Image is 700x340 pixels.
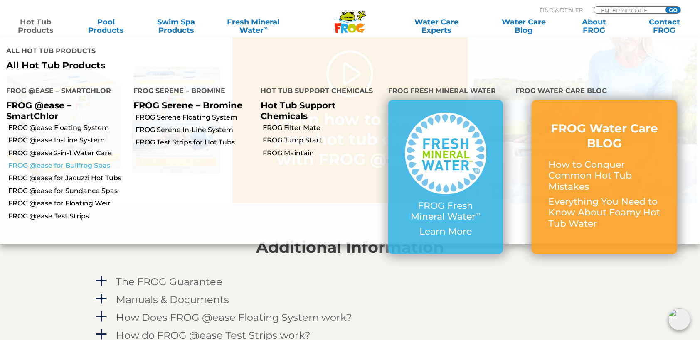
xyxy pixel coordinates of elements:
a: a How Does FROG @ease Floating System work? [94,310,606,325]
h4: Hot Tub Support Chemicals [261,83,375,100]
p: FROG Serene – Bromine [133,100,248,110]
span: a [95,293,108,305]
input: GO [665,7,680,13]
h4: FROG @ease – SmartChlor [6,83,121,100]
a: FROG Maintain [263,149,382,158]
h4: The FROG Guarantee [116,276,222,287]
p: Learn More [405,226,486,237]
a: FROG @ease for Floating Weir [8,199,127,208]
h4: FROG Water Care Blog [515,83,694,100]
a: a Manuals & Documents [94,292,606,307]
a: FROG Serene Floating System [136,113,254,122]
a: AboutFROG [567,18,621,34]
sup: ∞ [264,24,268,31]
p: FROG Fresh Mineral Water [405,201,486,223]
a: FROG @ease Floating System [8,123,127,132]
a: FROG @ease In-Line System [8,136,127,145]
a: FROG Fresh Mineral Water∞ Learn More [405,113,486,241]
a: Hot TubProducts [8,18,63,34]
a: FROG Filter Mate [263,123,382,132]
img: openIcon [668,308,690,330]
p: Hot Tub Support Chemicals [261,100,375,121]
span: a [95,275,108,287]
h4: All Hot Tub Products [6,44,344,60]
p: FROG @ease – SmartChlor [6,100,121,121]
a: a The FROG Guarantee [94,274,606,289]
h3: FROG Water Care BLOG [548,121,661,151]
h2: Additional Information [94,238,606,257]
h4: Manuals & Documents [116,294,229,305]
a: FROG Water Care BLOG How to Conquer Common Hot Tub Mistakes Everything You Need to Know About Foa... [548,121,661,233]
a: FROG @ease Test Strips [8,212,127,221]
h4: FROG Fresh Mineral Water [388,83,503,100]
h4: How Does FROG @ease Floating System work? [116,312,352,323]
a: Water CareExperts [392,18,481,34]
a: Water CareBlog [496,18,551,34]
a: FROG Jump Start [263,136,382,145]
p: Find A Dealer [540,6,583,14]
a: FROG Test Strips for Hot Tubs [136,138,254,147]
a: Fresh MineralWater∞ [219,18,287,34]
a: Swim SpaProducts [149,18,204,34]
p: Everything You Need to Know About Foamy Hot Tub Water [548,196,661,229]
p: How to Conquer Common Hot Tub Mistakes [548,159,661,192]
a: FROG @ease for Sundance Spas [8,186,127,196]
h4: FROG Serene – Bromine [133,83,248,100]
a: All Hot Tub Products [6,60,344,71]
a: FROG Serene In-Line System [136,125,254,135]
a: ContactFROG [637,18,692,34]
span: a [95,311,108,323]
a: FROG @ease for Jacuzzi Hot Tubs [8,174,127,183]
a: FROG @ease for Bullfrog Spas [8,161,127,170]
sup: ∞ [476,210,481,218]
input: Zip Code Form [600,7,656,14]
a: PoolProducts [79,18,133,34]
a: FROG @ease 2-in-1 Water Care [8,149,127,158]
